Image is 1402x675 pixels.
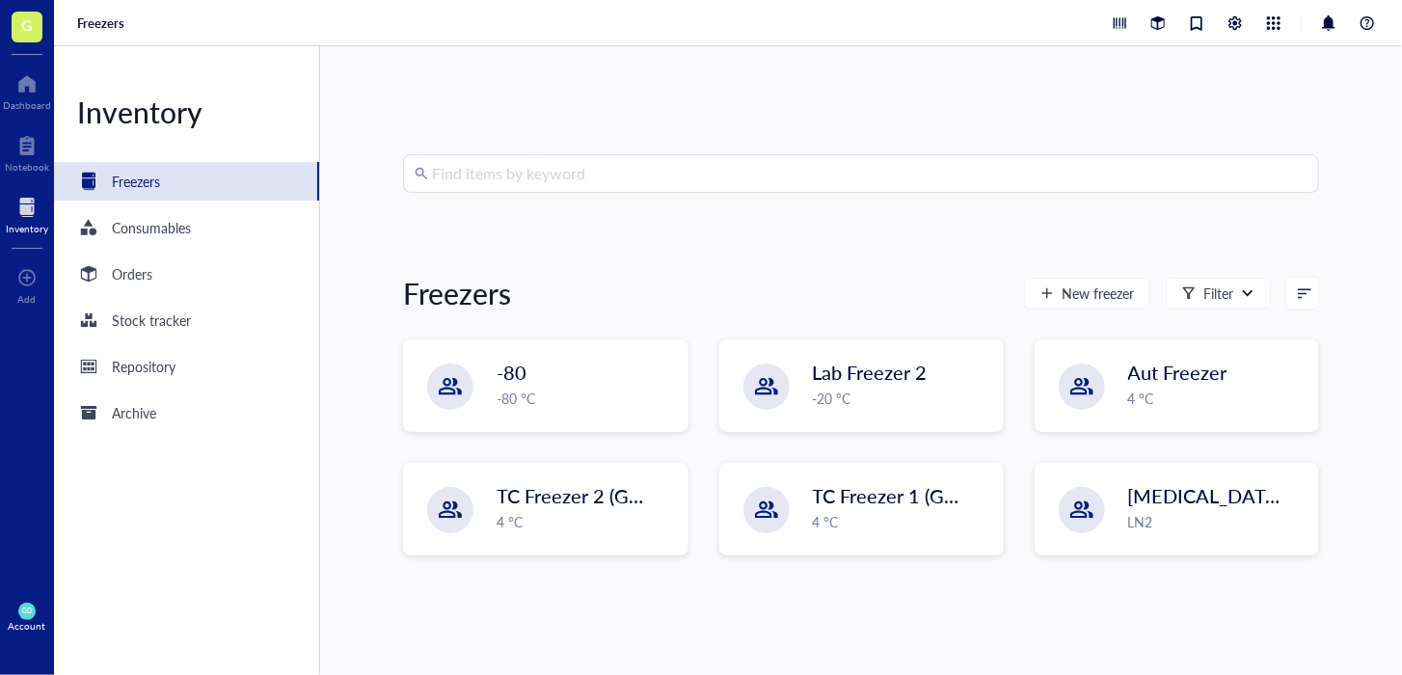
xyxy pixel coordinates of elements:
a: Repository [54,347,319,386]
div: 4 °C [813,511,991,532]
div: -20 °C [813,388,991,409]
span: G [21,13,33,37]
div: 4 °C [1128,388,1307,409]
div: Add [18,293,37,305]
span: Aut Freezer [1128,359,1227,386]
a: Dashboard [3,68,51,111]
div: Repository [112,356,175,377]
span: Lab Freezer 2 [813,359,928,386]
div: LN2 [1128,511,1307,532]
span: GD [22,607,32,615]
div: 4 °C [497,511,675,532]
div: -80 °C [497,388,675,409]
div: Consumables [112,217,191,238]
span: -80 [497,359,526,386]
div: Filter [1203,283,1233,304]
a: Orders [54,255,319,293]
span: [MEDICAL_DATA] Galileo [1128,482,1350,509]
button: New freezer [1024,278,1150,309]
div: Orders [112,263,152,284]
div: Notebook [5,161,49,173]
a: Archive [54,393,319,432]
span: TC Freezer 1 (GEL 1) [813,482,986,509]
div: Freezers [112,171,160,192]
div: Dashboard [3,99,51,111]
div: Archive [112,402,156,423]
a: Inventory [6,192,48,234]
div: Freezers [403,274,511,312]
a: Stock tracker [54,301,319,339]
span: TC Freezer 2 (Gel 6) [497,482,665,509]
a: Freezers [54,162,319,201]
div: Stock tracker [112,310,191,331]
div: Inventory [54,93,319,131]
div: Account [9,620,46,632]
span: New freezer [1062,285,1134,301]
a: Freezers [77,14,128,32]
div: Inventory [6,223,48,234]
a: Notebook [5,130,49,173]
a: Consumables [54,208,319,247]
